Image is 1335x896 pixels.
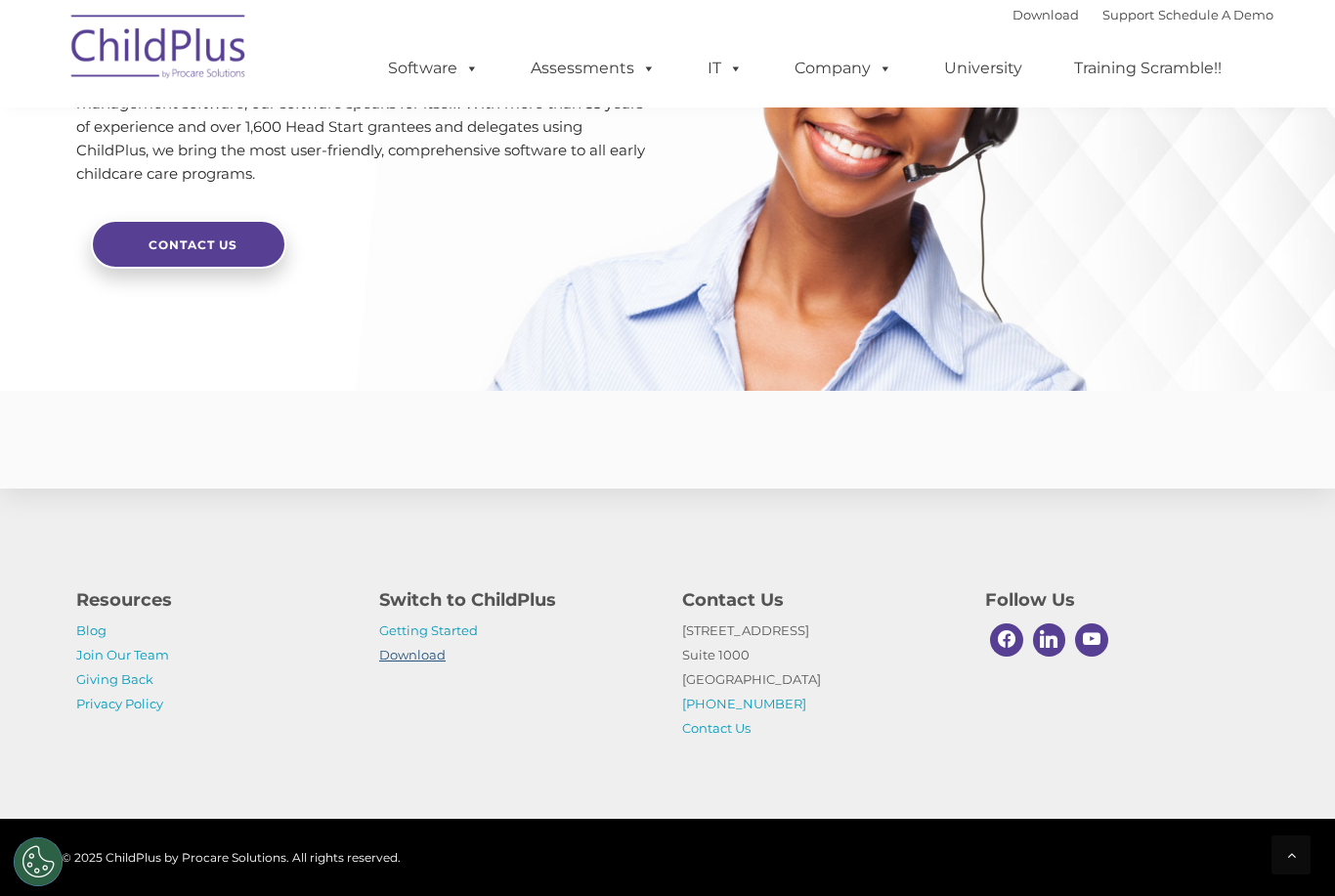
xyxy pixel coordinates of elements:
a: Download [1012,7,1079,22]
span: © 2025 ChildPlus by Procare Solutions. All rights reserved. [62,850,401,865]
a: Getting Started [379,622,478,638]
a: Linkedin [1028,619,1071,661]
a: Giving Back [76,671,153,687]
span: Contact Us [149,237,237,252]
font: | [1012,7,1273,22]
a: IT [688,49,762,88]
img: ChildPlus by Procare Solutions [62,1,257,99]
h4: Contact Us [682,586,956,614]
button: Cookies Settings [14,837,63,886]
a: Privacy Policy [76,696,163,711]
a: Schedule A Demo [1158,7,1273,22]
a: Join Our Team [76,647,169,662]
a: Support [1102,7,1154,22]
h4: Resources [76,586,350,614]
a: Facebook [985,619,1028,661]
a: Youtube [1070,619,1113,661]
a: [PHONE_NUMBER] [682,696,806,711]
a: Contact Us [682,720,751,736]
h4: Switch to ChildPlus [379,586,653,614]
a: Software [368,49,498,88]
h4: Follow Us [985,586,1259,614]
p: [STREET_ADDRESS] Suite 1000 [GEOGRAPHIC_DATA] [682,619,956,741]
a: Blog [76,622,107,638]
a: Contact Us [91,220,286,269]
a: Training Scramble!! [1055,49,1241,88]
a: Assessments [511,49,675,88]
iframe: Chat Widget [1006,685,1335,896]
p: As the most-widely used Head Start and Early Head Start program management software, our software... [76,68,653,186]
a: Download [379,647,446,662]
a: Company [775,49,912,88]
a: University [925,49,1042,88]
